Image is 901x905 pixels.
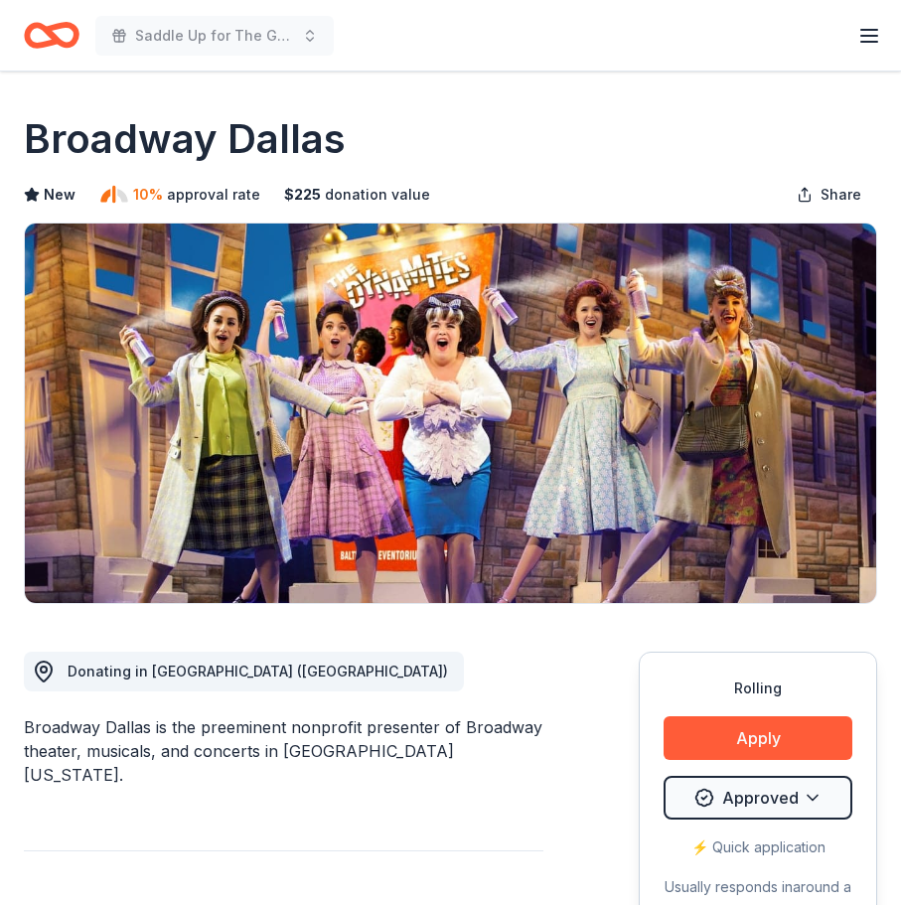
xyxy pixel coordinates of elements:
span: New [44,183,75,207]
span: Approved [722,785,799,811]
span: approval rate [167,183,260,207]
span: donation value [325,183,430,207]
span: Share [821,183,861,207]
h1: Broadway Dallas [24,111,346,167]
button: Approved [664,776,852,820]
button: Share [781,175,877,215]
button: Saddle Up for The Guild [95,16,334,56]
div: Rolling [664,677,852,700]
span: Saddle Up for The Guild [135,24,294,48]
img: Image for Broadway Dallas [25,224,876,603]
span: Donating in [GEOGRAPHIC_DATA] ([GEOGRAPHIC_DATA]) [68,663,448,679]
a: Home [24,12,79,59]
span: $ 225 [284,183,321,207]
div: ⚡️ Quick application [664,835,852,859]
div: Broadway Dallas is the preeminent nonprofit presenter of Broadway theater, musicals, and concerts... [24,715,543,787]
span: 10% [133,183,163,207]
button: Apply [664,716,852,760]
